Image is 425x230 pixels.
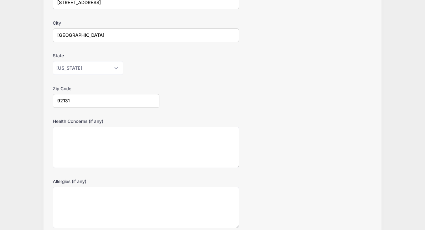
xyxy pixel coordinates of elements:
[53,52,159,59] label: State
[53,94,159,108] input: xxxxx
[53,118,159,124] label: Health Concerns (if any)
[53,20,159,26] label: City
[53,85,159,92] label: Zip Code
[53,178,159,185] label: Allergies (if any)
